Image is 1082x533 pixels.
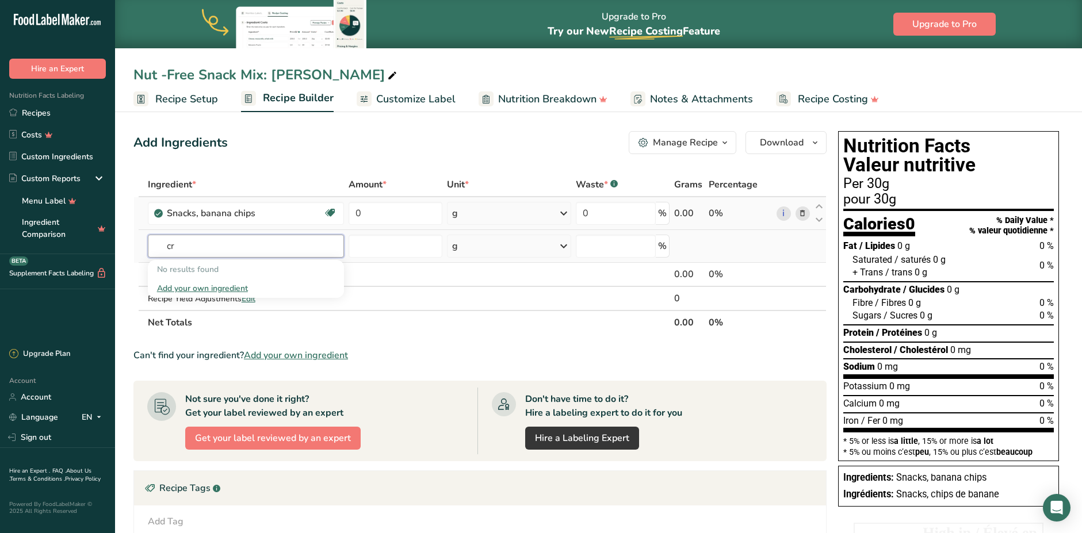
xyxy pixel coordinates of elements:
a: Language [9,407,58,427]
div: Waste [576,178,618,191]
span: peu [915,447,929,457]
span: 0 mg [877,361,898,372]
span: 0 [905,214,915,233]
span: 0 g [924,327,937,338]
span: Snacks, banana chips [896,472,987,483]
span: / Protéines [876,327,922,338]
span: 0 mg [882,415,903,426]
a: Notes & Attachments [630,86,753,112]
a: About Us . [9,467,91,483]
div: Recipe Yield Adjustments [148,293,344,305]
div: BETA [9,256,28,266]
span: Cholesterol [843,344,892,355]
div: g [452,239,458,253]
span: Recipe Builder [263,90,334,106]
span: Ingredients: [843,472,894,483]
div: Can't find your ingredient? [133,348,827,362]
span: Calcium [843,398,877,409]
span: 0 % [1039,240,1054,251]
span: 0 g [920,310,932,321]
a: Hire an Expert . [9,467,50,475]
button: Download [745,131,827,154]
span: beaucoup [996,447,1033,457]
span: Saturated [852,254,892,265]
span: Customize Label [376,91,456,107]
a: Privacy Policy [65,475,101,483]
span: 0 g [897,240,910,251]
span: Ingrédients: [843,489,894,500]
div: Upgrade to Pro [548,1,720,48]
span: Grams [674,178,702,191]
div: Per 30g [843,177,1054,191]
span: Try our New Feature [548,24,720,38]
a: i [777,206,791,221]
span: Unit [447,178,469,191]
a: Customize Label [357,86,456,112]
span: Amount [349,178,387,191]
span: / Sucres [884,310,917,321]
span: 0 % [1039,260,1054,271]
div: Custom Reports [9,172,81,185]
a: Hire a Labeling Expert [525,427,639,450]
div: 0 [674,292,704,305]
span: a lot [977,436,993,446]
a: Recipe Costing [776,86,879,112]
div: 0% [709,206,772,220]
div: 0.00 [674,206,704,220]
div: * 5% ou moins c’est , 15% ou plus c’est [843,448,1054,456]
span: 0 g [933,254,946,265]
span: Fat [843,240,857,251]
div: Add Ingredients [133,133,228,152]
span: Iron [843,415,859,426]
a: Nutrition Breakdown [479,86,607,112]
div: % Daily Value * % valeur quotidienne * [969,216,1054,236]
div: Add Tag [148,515,183,528]
span: Recipe Costing [798,91,868,107]
h1: Nutrition Facts Valeur nutritive [843,136,1054,175]
div: EN [82,411,106,424]
span: 0 g [908,297,921,308]
span: 0 % [1039,381,1054,392]
span: Snacks, chips de banane [896,489,999,500]
div: Open Intercom Messenger [1043,494,1070,522]
span: Add your own ingredient [244,348,348,362]
input: Add Ingredient [148,235,344,258]
span: / trans [885,267,912,278]
button: Hire an Expert [9,59,106,79]
span: 0 % [1039,310,1054,321]
div: Not sure you've done it right? Get your label reviewed by an expert [185,392,343,420]
span: 0 % [1039,361,1054,372]
span: Get your label reviewed by an expert [195,431,351,445]
span: 0 % [1039,415,1054,426]
div: g [452,206,458,220]
span: Carbohydrate [843,284,901,295]
div: Recipe Tags [134,471,826,505]
span: / Fibres [875,297,906,308]
div: 0.00 [674,267,704,281]
div: Upgrade Plan [9,348,70,360]
a: FAQ . [52,467,66,475]
div: Manage Recipe [653,136,718,149]
button: Upgrade to Pro [893,13,996,36]
div: No results found [148,260,344,279]
span: 0 g [947,284,959,295]
span: 0 mg [950,344,971,355]
section: * 5% or less is , 15% or more is [843,432,1054,456]
div: Powered By FoodLabelMaker © 2025 All Rights Reserved [9,501,106,515]
th: 0% [706,310,774,334]
div: 0% [709,267,772,281]
a: Terms & Conditions . [10,475,65,483]
span: / Cholestérol [894,344,948,355]
button: Get your label reviewed by an expert [185,427,361,450]
span: Download [760,136,804,149]
div: pour 30g [843,193,1054,206]
th: Net Totals [146,310,672,334]
th: 0.00 [672,310,706,334]
div: Add your own ingredient [148,279,344,298]
span: / Fer [861,415,880,426]
span: Nutrition Breakdown [498,91,597,107]
span: Percentage [709,178,758,191]
span: 0 % [1039,398,1054,409]
span: Edit [242,293,255,304]
span: Ingredient [148,178,196,191]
